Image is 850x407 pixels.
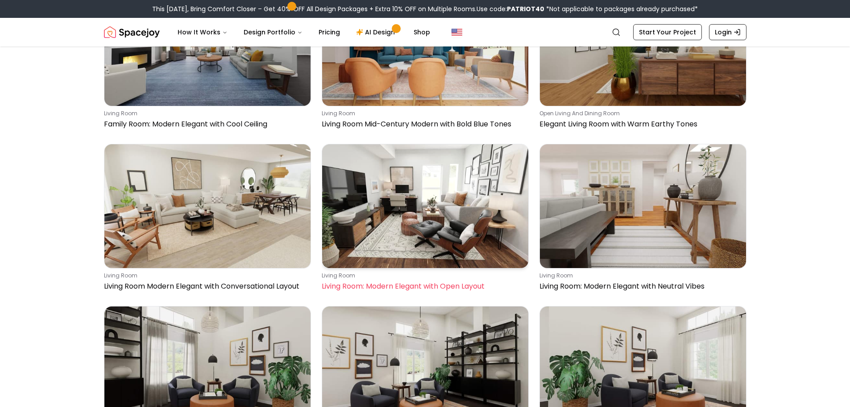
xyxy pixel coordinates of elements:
p: Family Room: Modern Elegant with Cool Ceiling [104,119,307,130]
a: Login [709,24,746,40]
a: Start Your Project [633,24,702,40]
nav: Global [104,18,746,46]
p: living room [322,272,525,279]
a: Living Room: Modern Elegant with Neutral Vibesliving roomLiving Room: Modern Elegant with Neutral... [539,144,746,295]
p: living room [104,272,307,279]
img: Living Room: Modern Elegant with Open Layout [322,144,528,268]
p: Elegant Living Room with Warm Earthy Tones [539,119,743,130]
img: Spacejoy Logo [104,23,160,41]
p: Living Room Modern Elegant with Conversational Layout [104,281,307,292]
a: Spacejoy [104,23,160,41]
img: Living Room Modern Elegant with Conversational Layout [104,144,311,268]
span: *Not applicable to packages already purchased* [544,4,698,13]
p: Living Room: Modern Elegant with Open Layout [322,281,525,292]
a: Pricing [311,23,347,41]
p: living room [539,272,743,279]
a: Shop [406,23,437,41]
p: Living Room: Modern Elegant with Neutral Vibes [539,281,743,292]
a: Living Room Modern Elegant with Conversational Layoutliving roomLiving Room Modern Elegant with C... [104,144,311,295]
img: United States [452,27,462,38]
button: How It Works [170,23,235,41]
b: PATRIOT40 [507,4,544,13]
img: Living Room: Modern Elegant with Neutral Vibes [540,144,746,268]
p: living room [104,110,307,117]
span: Use code: [477,4,544,13]
a: AI Design [349,23,405,41]
a: Living Room: Modern Elegant with Open Layoutliving roomLiving Room: Modern Elegant with Open Layout [322,144,529,295]
nav: Main [170,23,437,41]
p: open living and dining room [539,110,743,117]
div: This [DATE], Bring Comfort Closer – Get 40% OFF All Design Packages + Extra 10% OFF on Multiple R... [152,4,698,13]
p: living room [322,110,525,117]
p: Living Room Mid-Century Modern with Bold Blue Tones [322,119,525,130]
button: Design Portfolio [236,23,310,41]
